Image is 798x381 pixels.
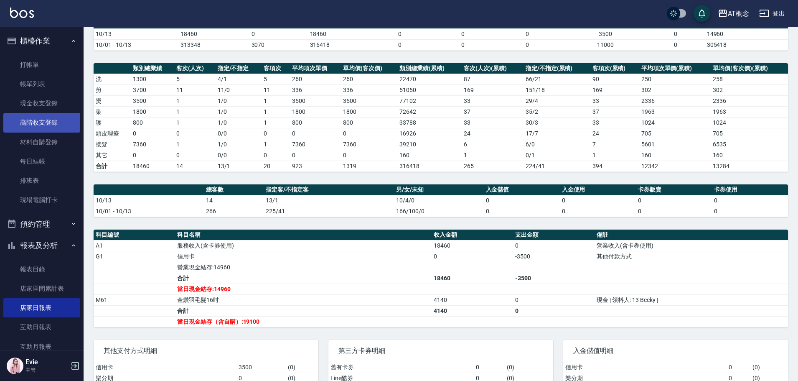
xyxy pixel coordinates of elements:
[290,161,341,171] td: 923
[524,106,590,117] td: 35 / 2
[94,63,788,172] table: a dense table
[711,74,788,84] td: 258
[25,366,68,374] p: 主管
[590,117,639,128] td: 33
[3,133,80,152] a: 材料自購登錄
[262,74,290,84] td: 5
[94,28,178,39] td: 10/13
[175,316,432,327] td: 當日現金結存（含自購）:19100
[264,195,394,206] td: 13/1
[216,161,262,171] td: 13/1
[328,362,474,373] td: 舊有卡券
[174,74,216,84] td: 5
[366,28,434,39] td: 0
[262,139,290,150] td: 1
[590,139,639,150] td: 7
[394,184,484,195] th: 男/女/未知
[94,240,175,251] td: A1
[174,106,216,117] td: 1
[563,28,646,39] td: -3500
[590,95,639,106] td: 33
[432,251,513,262] td: 0
[646,28,705,39] td: 0
[94,128,131,139] td: 頭皮理療
[462,139,524,150] td: 6
[94,206,204,217] td: 10/01 - 10/13
[524,128,590,139] td: 17 / 7
[705,39,788,50] td: 305418
[94,195,204,206] td: 10/13
[264,206,394,217] td: 225/41
[3,279,80,298] a: 店家區間累計表
[290,139,341,150] td: 7360
[394,195,484,206] td: 10/4/0
[727,362,751,373] td: 0
[3,152,80,171] a: 每日結帳
[249,39,308,50] td: 3070
[174,84,216,95] td: 11
[394,206,484,217] td: 166/100/0
[484,184,560,195] th: 入金儲值
[513,230,595,240] th: 支出金額
[262,106,290,117] td: 1
[711,150,788,161] td: 160
[590,74,639,84] td: 90
[341,84,397,95] td: 336
[366,39,434,50] td: 0
[216,84,262,95] td: 11 / 0
[524,139,590,150] td: 6 / 0
[175,305,432,316] td: 合計
[639,139,711,150] td: 5601
[94,9,788,51] table: a dense table
[204,184,264,195] th: 總客數
[560,184,636,195] th: 入金使用
[462,84,524,95] td: 169
[462,128,524,139] td: 24
[590,128,639,139] td: 24
[174,63,216,74] th: 客次(人次)
[131,150,174,161] td: 0
[639,95,711,106] td: 2336
[262,128,290,139] td: 0
[397,63,461,74] th: 類別總業績(累積)
[712,195,788,206] td: 0
[595,230,788,240] th: 備註
[524,63,590,74] th: 指定/不指定(累積)
[216,117,262,128] td: 1 / 0
[513,251,595,262] td: -3500
[338,347,543,355] span: 第三方卡券明細
[94,251,175,262] td: G1
[175,251,432,262] td: 信用卡
[3,260,80,279] a: 報表目錄
[462,117,524,128] td: 33
[175,294,432,305] td: 金鑽羽毛髮16吋
[513,273,595,284] td: -3500
[712,206,788,217] td: 0
[524,95,590,106] td: 29 / 4
[3,337,80,356] a: 互助月報表
[711,84,788,95] td: 302
[290,150,341,161] td: 0
[236,362,286,373] td: 3500
[262,161,290,171] td: 20
[3,74,80,94] a: 帳單列表
[94,230,788,327] table: a dense table
[341,63,397,74] th: 單均價(客次價)
[94,74,131,84] td: 洗
[290,95,341,106] td: 3500
[750,362,788,373] td: ( 0 )
[204,195,264,206] td: 14
[175,273,432,284] td: 合計
[728,8,749,19] div: AT概念
[524,74,590,84] td: 66 / 21
[341,95,397,106] td: 3500
[7,358,23,374] img: Person
[462,150,524,161] td: 1
[590,106,639,117] td: 37
[397,139,461,150] td: 39210
[524,150,590,161] td: 0 / 1
[524,84,590,95] td: 151 / 18
[397,74,461,84] td: 22470
[573,347,778,355] span: 入金儲值明細
[94,106,131,117] td: 染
